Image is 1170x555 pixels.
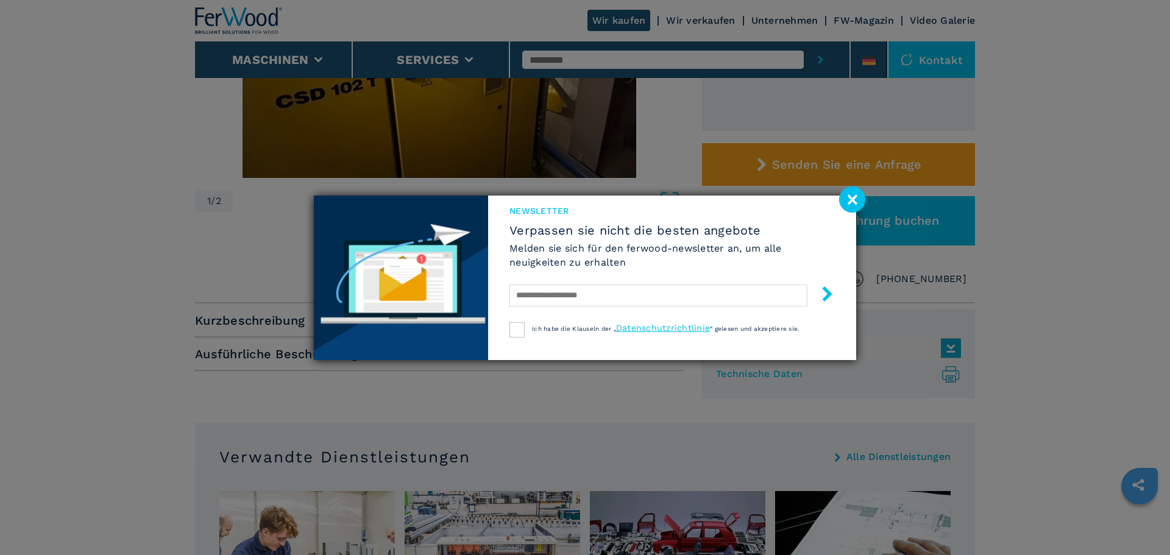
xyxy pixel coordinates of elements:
[532,325,616,332] span: Ich habe die Klauseln der „
[710,325,799,332] span: “ gelesen und akzeptiere sie.
[509,205,835,217] span: Newsletter
[509,223,835,238] span: Verpassen sie nicht die besten angebote
[807,281,835,310] button: submit-button
[616,323,710,333] a: Datenschutzrichtlinie
[314,196,488,360] img: Newsletter image
[509,241,835,269] h6: Melden sie sich für den ferwood-newsletter an, um alle neuigkeiten zu erhalten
